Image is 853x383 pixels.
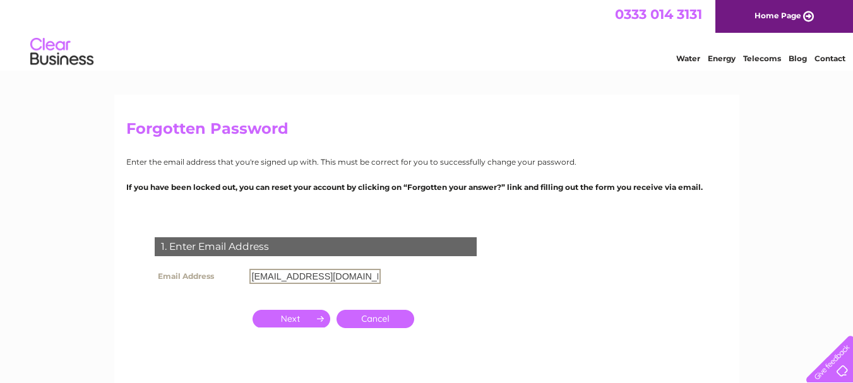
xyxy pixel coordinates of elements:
p: If you have been locked out, you can reset your account by clicking on “Forgotten your answer?” l... [126,181,727,193]
div: Clear Business is a trading name of Verastar Limited (registered in [GEOGRAPHIC_DATA] No. 3667643... [129,7,725,61]
img: logo.png [30,33,94,71]
a: Telecoms [743,54,781,63]
h2: Forgotten Password [126,120,727,144]
a: Contact [814,54,845,63]
a: Cancel [337,310,414,328]
p: Enter the email address that you're signed up with. This must be correct for you to successfully ... [126,156,727,168]
a: Energy [708,54,736,63]
div: 1. Enter Email Address [155,237,477,256]
a: Water [676,54,700,63]
th: Email Address [152,266,246,287]
a: Blog [789,54,807,63]
a: 0333 014 3131 [615,6,702,22]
